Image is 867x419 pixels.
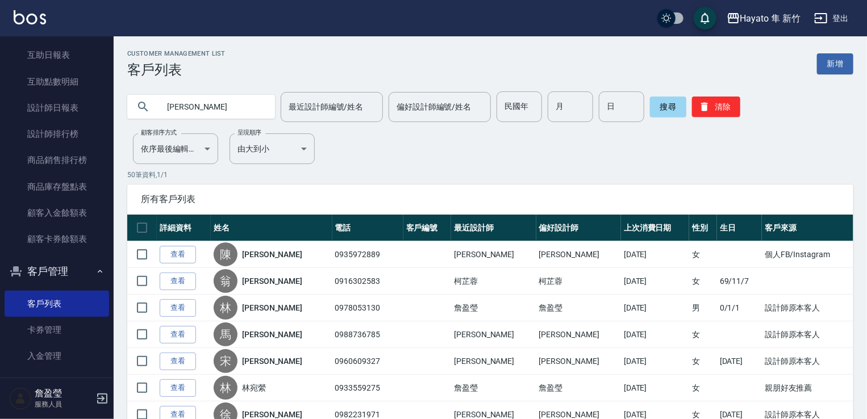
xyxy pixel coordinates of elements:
div: 陳 [214,242,237,266]
td: [DATE] [621,375,689,401]
td: [PERSON_NAME] [536,348,621,375]
div: 宋 [214,349,237,373]
a: 查看 [160,353,196,370]
div: 林 [214,376,237,400]
th: 性別 [689,215,717,241]
button: 客戶管理 [5,257,109,286]
td: 0935972889 [332,241,403,268]
a: 客戶列表 [5,291,109,317]
td: 詹盈瑩 [536,295,621,321]
th: 姓名 [211,215,332,241]
td: 女 [689,348,717,375]
button: save [694,7,716,30]
td: 柯芷蓉 [451,268,536,295]
img: Person [9,387,32,410]
h2: Customer Management List [127,50,226,57]
td: [DATE] [717,348,762,375]
th: 詳細資料 [157,215,211,241]
td: 女 [689,321,717,348]
a: 設計師日報表 [5,95,109,121]
td: 0960609327 [332,348,403,375]
a: 入金管理 [5,343,109,369]
button: 搜尋 [650,97,686,117]
a: 商品銷售排行榜 [5,147,109,173]
td: 詹盈瑩 [451,295,536,321]
td: [DATE] [621,348,689,375]
td: [DATE] [621,241,689,268]
td: [PERSON_NAME] [536,321,621,348]
a: 林宛縈 [242,382,266,393]
a: 查看 [160,299,196,317]
button: 登出 [810,8,853,29]
th: 偏好設計師 [536,215,621,241]
td: 0978053130 [332,295,403,321]
td: 0916302583 [332,268,403,295]
button: 商品管理 [5,374,109,404]
a: 新增 [817,53,853,74]
a: [PERSON_NAME] [242,275,302,287]
th: 電話 [332,215,403,241]
span: 所有客戶列表 [141,194,840,205]
a: 互助日報表 [5,42,109,68]
th: 上次消費日期 [621,215,689,241]
td: [DATE] [621,268,689,295]
a: 顧客入金餘額表 [5,200,109,226]
h3: 客戶列表 [127,62,226,78]
td: 設計師原本客人 [762,295,853,321]
a: 卡券管理 [5,317,109,343]
td: 女 [689,241,717,268]
td: 設計師原本客人 [762,321,853,348]
td: [PERSON_NAME] [451,321,536,348]
th: 生日 [717,215,762,241]
th: 客戶來源 [762,215,853,241]
input: 搜尋關鍵字 [159,91,266,122]
a: [PERSON_NAME] [242,329,302,340]
td: 0933559275 [332,375,403,401]
td: 個人FB/Instagram [762,241,853,268]
td: 0988736785 [332,321,403,348]
div: Hayato 隼 新竹 [740,11,801,26]
td: [PERSON_NAME] [451,241,536,268]
a: 查看 [160,326,196,343]
td: 柯芷蓉 [536,268,621,295]
td: 男 [689,295,717,321]
td: 詹盈瑩 [536,375,621,401]
div: 翁 [214,269,237,293]
td: [PERSON_NAME] [451,348,536,375]
p: 服務人員 [35,399,93,409]
label: 呈現順序 [237,128,261,137]
a: 設計師排行榜 [5,121,109,147]
a: [PERSON_NAME] [242,355,302,367]
label: 顧客排序方式 [141,128,177,137]
td: 0/1/1 [717,295,762,321]
th: 最近設計師 [451,215,536,241]
a: 查看 [160,273,196,290]
a: 商品庫存盤點表 [5,174,109,200]
td: 女 [689,375,717,401]
p: 50 筆資料, 1 / 1 [127,170,853,180]
th: 客戶編號 [403,215,451,241]
a: [PERSON_NAME] [242,302,302,313]
td: [DATE] [621,295,689,321]
h5: 詹盈瑩 [35,388,93,399]
div: 林 [214,296,237,320]
td: [PERSON_NAME] [536,241,621,268]
div: 由大到小 [230,133,315,164]
a: [PERSON_NAME] [242,249,302,260]
div: 馬 [214,322,237,346]
td: 設計師原本客人 [762,348,853,375]
button: Hayato 隼 新竹 [722,7,805,30]
a: 互助點數明細 [5,69,109,95]
div: 依序最後編輯時間 [133,133,218,164]
button: 清除 [692,97,740,117]
img: Logo [14,10,46,24]
td: 69/11/7 [717,268,762,295]
td: 女 [689,268,717,295]
td: 親朋好友推薦 [762,375,853,401]
td: [DATE] [621,321,689,348]
a: 顧客卡券餘額表 [5,226,109,252]
a: 查看 [160,246,196,263]
a: 查看 [160,379,196,397]
td: 詹盈瑩 [451,375,536,401]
